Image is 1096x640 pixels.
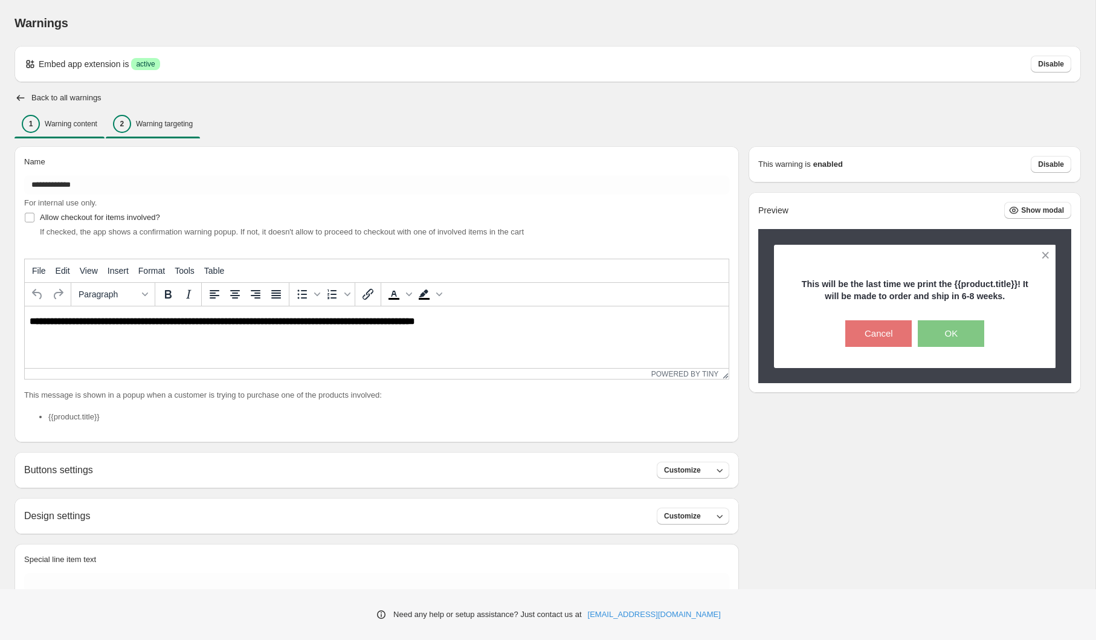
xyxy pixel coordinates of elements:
[1021,205,1064,215] span: Show modal
[758,205,788,216] h2: Preview
[245,284,266,305] button: Align right
[225,284,245,305] button: Align center
[24,389,729,401] p: This message is shown in a popup when a customer is trying to purchase one of the products involved:
[175,266,195,276] span: Tools
[136,59,155,69] span: active
[813,158,843,170] strong: enabled
[48,284,68,305] button: Redo
[204,284,225,305] button: Align left
[136,119,193,129] p: Warning targeting
[15,111,105,137] button: 1Warning content
[292,284,322,305] div: Bullet list
[32,266,46,276] span: File
[15,16,68,30] span: Warnings
[322,284,352,305] div: Numbered list
[651,370,719,378] a: Powered by Tiny
[48,411,729,423] li: {{product.title}}
[588,609,721,621] a: [EMAIL_ADDRESS][DOMAIN_NAME]
[24,555,96,564] span: Special line item text
[24,157,45,166] span: Name
[113,115,131,133] div: 2
[24,464,93,476] h2: Buttons settings
[45,119,97,129] p: Warning content
[358,284,378,305] button: Insert/edit link
[24,510,90,522] h2: Design settings
[79,289,138,299] span: Paragraph
[266,284,286,305] button: Justify
[24,198,97,207] span: For internal use only.
[918,320,984,347] button: OK
[22,115,40,133] div: 1
[1031,56,1071,73] button: Disable
[106,111,200,137] button: 2Warning targeting
[138,266,165,276] span: Format
[178,284,199,305] button: Italic
[802,279,1028,301] strong: This will be the last time we print the {{product.title}}! It will be made to order and ship in 6...
[657,508,729,525] button: Customize
[108,266,129,276] span: Insert
[39,58,129,70] p: Embed app extension is
[664,511,701,521] span: Customize
[80,266,98,276] span: View
[56,266,70,276] span: Edit
[27,284,48,305] button: Undo
[40,213,160,222] span: Allow checkout for items involved?
[1004,202,1071,219] button: Show modal
[384,284,414,305] div: Text color
[204,266,224,276] span: Table
[414,284,444,305] div: Background color
[718,369,729,379] div: Resize
[657,462,729,479] button: Customize
[31,93,102,103] h2: Back to all warnings
[40,227,524,236] span: If checked, the app shows a confirmation warning popup. If not, it doesn't allow to proceed to ch...
[845,320,912,347] button: Cancel
[1031,156,1071,173] button: Disable
[25,306,729,368] iframe: Rich Text Area
[158,284,178,305] button: Bold
[1038,160,1064,169] span: Disable
[664,465,701,475] span: Customize
[758,158,811,170] p: This warning is
[1038,59,1064,69] span: Disable
[74,284,152,305] button: Formats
